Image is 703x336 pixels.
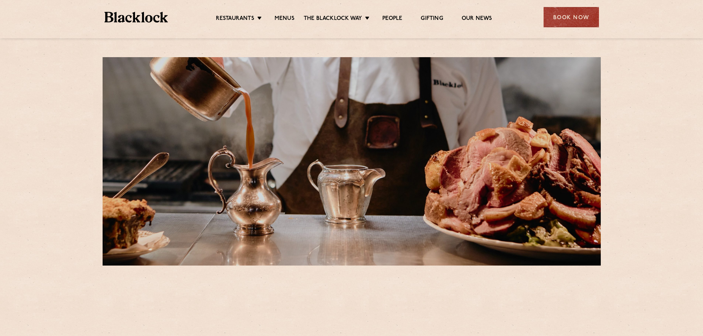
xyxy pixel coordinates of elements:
a: Restaurants [216,15,254,23]
a: People [382,15,402,23]
a: Our News [462,15,492,23]
a: Menus [275,15,294,23]
img: BL_Textured_Logo-footer-cropped.svg [104,12,168,22]
div: Book Now [544,7,599,27]
a: The Blacklock Way [304,15,362,23]
a: Gifting [421,15,443,23]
